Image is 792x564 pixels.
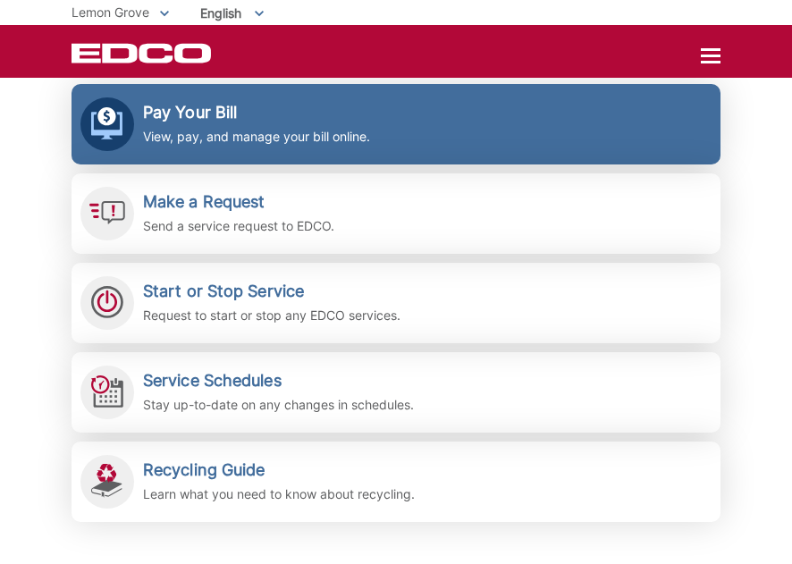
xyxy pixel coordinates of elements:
span: Lemon Grove [72,4,149,20]
h2: Make a Request [143,192,334,212]
a: Make a Request Send a service request to EDCO. [72,173,720,254]
a: Service Schedules Stay up-to-date on any changes in schedules. [72,352,720,433]
p: Learn what you need to know about recycling. [143,484,415,504]
a: EDCD logo. Return to the homepage. [72,43,214,63]
a: Recycling Guide Learn what you need to know about recycling. [72,442,720,522]
p: Send a service request to EDCO. [143,216,334,236]
a: Pay Your Bill View, pay, and manage your bill online. [72,84,720,164]
h2: Start or Stop Service [143,282,400,301]
p: View, pay, and manage your bill online. [143,127,370,147]
h2: Pay Your Bill [143,103,370,122]
h2: Service Schedules [143,371,414,391]
p: Stay up-to-date on any changes in schedules. [143,395,414,415]
h2: Recycling Guide [143,460,415,480]
p: Request to start or stop any EDCO services. [143,306,400,325]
